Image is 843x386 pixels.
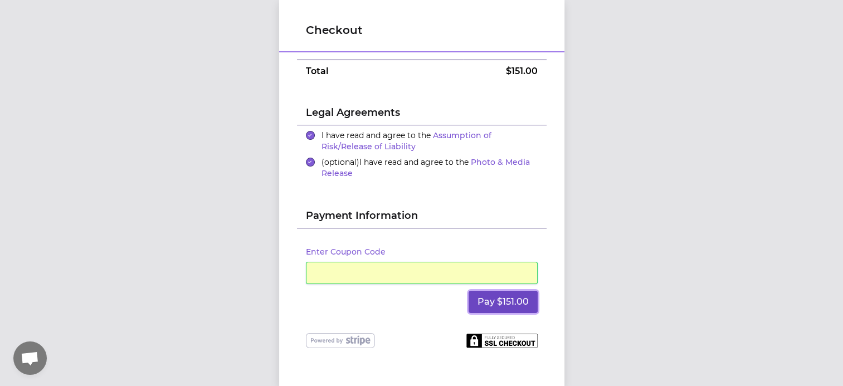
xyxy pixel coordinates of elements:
img: Fully secured SSL checkout [466,333,538,348]
h2: Legal Agreements [306,105,538,125]
iframe: Secure card payment input frame [313,267,530,278]
span: I have read and agree to the [321,130,491,152]
button: Pay $151.00 [469,291,538,313]
h1: Checkout [306,22,538,38]
a: Open chat [13,341,47,375]
a: Assumption of Risk/Release of Liability [321,130,491,152]
span: I have read and agree to the [321,157,530,178]
h2: Payment Information [306,208,538,228]
span: (optional) [321,157,359,167]
a: Photo & Media Release [321,157,530,178]
td: Total [297,60,464,82]
p: $ 151.00 [472,65,537,78]
button: Enter Coupon Code [306,246,386,257]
